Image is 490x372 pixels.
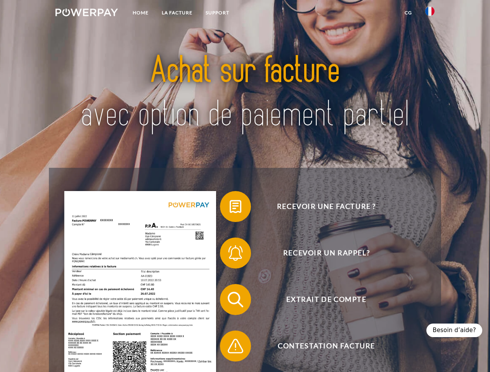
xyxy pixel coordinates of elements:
a: Support [199,6,236,20]
img: fr [425,7,435,16]
button: Contestation Facture [220,331,422,362]
span: Recevoir une facture ? [231,191,421,222]
img: logo-powerpay-white.svg [55,9,118,16]
img: qb_search.svg [226,290,245,309]
img: qb_bell.svg [226,243,245,263]
a: LA FACTURE [155,6,199,20]
div: Besoin d’aide? [426,324,482,337]
a: CG [398,6,419,20]
a: Home [126,6,155,20]
button: Extrait de compte [220,284,422,315]
img: qb_warning.svg [226,336,245,356]
span: Contestation Facture [231,331,421,362]
button: Recevoir un rappel? [220,238,422,269]
img: title-powerpay_fr.svg [74,37,416,148]
img: qb_bill.svg [226,197,245,216]
button: Recevoir une facture ? [220,191,422,222]
span: Recevoir un rappel? [231,238,421,269]
span: Extrait de compte [231,284,421,315]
